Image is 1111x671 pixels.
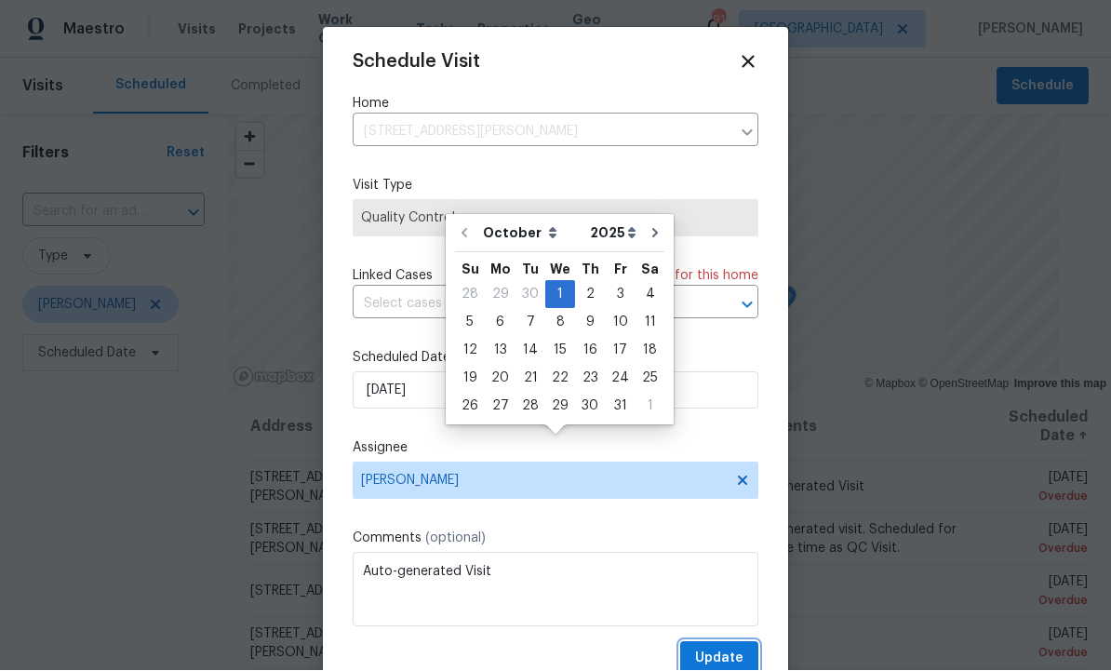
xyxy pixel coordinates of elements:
div: 22 [545,366,575,392]
label: Visit Type [353,177,758,195]
div: Sun Oct 12 2025 [455,337,485,365]
input: M/D/YYYY [353,372,758,409]
div: 31 [605,394,636,420]
div: Tue Oct 28 2025 [515,393,545,421]
span: (optional) [425,532,486,545]
abbr: Monday [490,263,511,276]
div: Thu Oct 09 2025 [575,309,605,337]
span: Update [695,648,743,671]
div: 14 [515,338,545,364]
div: Sat Oct 04 2025 [636,281,664,309]
div: Sun Oct 26 2025 [455,393,485,421]
abbr: Saturday [641,263,659,276]
input: Select cases [353,290,706,319]
div: Fri Oct 03 2025 [605,281,636,309]
select: Month [478,220,585,248]
div: Tue Oct 14 2025 [515,337,545,365]
div: 29 [545,394,575,420]
div: Tue Oct 07 2025 [515,309,545,337]
span: Schedule Visit [353,53,480,72]
div: 10 [605,310,636,336]
div: Mon Sep 29 2025 [485,281,515,309]
div: 15 [545,338,575,364]
div: 5 [455,310,485,336]
div: Thu Oct 23 2025 [575,365,605,393]
abbr: Friday [614,263,627,276]
div: 9 [575,310,605,336]
div: 21 [515,366,545,392]
button: Open [734,292,760,318]
div: Thu Oct 30 2025 [575,393,605,421]
div: 30 [575,394,605,420]
div: 6 [485,310,515,336]
input: Enter in an address [353,118,730,147]
div: Thu Oct 02 2025 [575,281,605,309]
button: Go to previous month [450,215,478,252]
div: 13 [485,338,515,364]
div: 12 [455,338,485,364]
div: Sat Oct 25 2025 [636,365,664,393]
div: Wed Oct 22 2025 [545,365,575,393]
span: [PERSON_NAME] [361,474,726,489]
abbr: Tuesday [522,263,539,276]
div: 20 [485,366,515,392]
button: Go to next month [641,215,669,252]
select: Year [585,220,641,248]
div: 1 [636,394,664,420]
div: 16 [575,338,605,364]
div: 11 [636,310,664,336]
div: Thu Oct 16 2025 [575,337,605,365]
div: 25 [636,366,664,392]
div: Wed Oct 29 2025 [545,393,575,421]
textarea: Auto-generated Visit [353,553,758,627]
div: Wed Oct 08 2025 [545,309,575,337]
div: Wed Oct 01 2025 [545,281,575,309]
div: 23 [575,366,605,392]
div: 4 [636,282,664,308]
div: Wed Oct 15 2025 [545,337,575,365]
div: 24 [605,366,636,392]
div: 18 [636,338,664,364]
span: Quality Control [361,209,750,228]
div: 17 [605,338,636,364]
div: Sat Oct 11 2025 [636,309,664,337]
div: Fri Oct 24 2025 [605,365,636,393]
div: 3 [605,282,636,308]
abbr: Sunday [462,263,479,276]
div: Sun Oct 05 2025 [455,309,485,337]
div: Sun Oct 19 2025 [455,365,485,393]
div: Mon Oct 06 2025 [485,309,515,337]
div: 19 [455,366,485,392]
label: Home [353,95,758,114]
div: 7 [515,310,545,336]
div: Tue Oct 21 2025 [515,365,545,393]
div: Sat Oct 18 2025 [636,337,664,365]
abbr: Thursday [582,263,599,276]
div: Mon Oct 27 2025 [485,393,515,421]
div: 8 [545,310,575,336]
label: Scheduled Date [353,349,758,368]
div: 26 [455,394,485,420]
div: Mon Oct 20 2025 [485,365,515,393]
abbr: Wednesday [550,263,570,276]
div: 28 [455,282,485,308]
div: Fri Oct 17 2025 [605,337,636,365]
div: 27 [485,394,515,420]
span: Linked Cases [353,267,433,286]
div: Mon Oct 13 2025 [485,337,515,365]
div: 2 [575,282,605,308]
div: Sun Sep 28 2025 [455,281,485,309]
span: Close [738,52,758,73]
div: 1 [545,282,575,308]
label: Assignee [353,439,758,458]
div: Tue Sep 30 2025 [515,281,545,309]
div: Fri Oct 31 2025 [605,393,636,421]
div: 28 [515,394,545,420]
div: 30 [515,282,545,308]
div: Sat Nov 01 2025 [636,393,664,421]
div: Fri Oct 10 2025 [605,309,636,337]
div: 29 [485,282,515,308]
label: Comments [353,530,758,548]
